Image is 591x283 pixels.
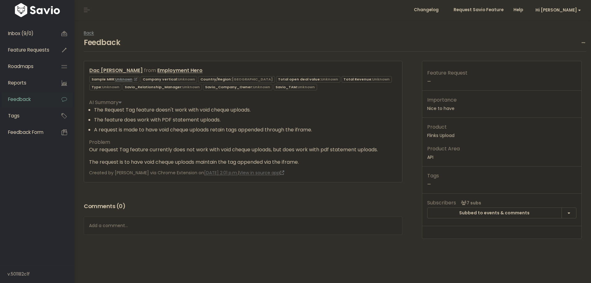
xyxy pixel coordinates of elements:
span: Unknown [182,84,200,89]
span: 0 [119,202,123,210]
button: Subbed to events & comments [427,208,562,219]
span: Feature Requests [8,47,49,53]
a: Feature Requests [2,43,51,57]
h4: Feedback [84,37,120,48]
span: Inbox (9/0) [8,30,34,37]
span: Unknown [102,84,119,89]
span: Total open deal value: [276,76,340,83]
img: logo-white.9d6f32f41409.svg [13,3,61,17]
span: from [144,67,156,74]
span: Total Revenue: [342,76,392,83]
li: The Request Tag feature doesn't work with void cheque uploads. [94,106,397,114]
span: Product Area [427,145,460,152]
a: Employment Hero [157,67,203,74]
div: v.501182c1f [7,266,74,282]
li: A request is made to have void cheque uploads retain tags appended through the iframe. [94,126,397,134]
span: Savio_Company_Owner: [203,84,272,90]
p: Flinks Upload [427,123,576,139]
span: Tags [427,172,439,179]
span: [GEOGRAPHIC_DATA] [232,77,273,82]
span: Tags [8,112,20,119]
div: — [422,69,581,91]
span: Savio_Relationship_Manager: [123,84,202,90]
p: — [427,171,576,188]
a: View in source app [239,170,284,176]
p: Nice to have [427,96,576,112]
span: Sample MRR: [89,76,139,83]
a: Hi [PERSON_NAME] [528,5,586,15]
span: Unknown [298,84,315,89]
a: Tags [2,109,51,123]
a: [DATE] 2:01 p.m. [204,170,238,176]
span: Reports [8,80,26,86]
p: API [427,144,576,161]
p: The request is to have void cheque uploads maintain the tag appended via the iframe. [89,158,397,166]
span: Roadmaps [8,63,34,70]
span: <p><strong>Subscribers</strong><br><br> - Stephen Russo<br> - Klaus Lima<br> - Sara Ahmad<br> - H... [459,200,481,206]
span: Product [427,123,447,130]
span: Importance [427,96,457,103]
a: Help [508,5,528,15]
a: Inbox (9/0) [2,26,51,41]
a: Roadmaps [2,59,51,74]
li: The feature does work with PDF statement uploads. [94,116,397,124]
span: Feedback [8,96,31,103]
span: Savio_TAM: [274,84,317,90]
span: Unknown [253,84,270,89]
div: Add a comment... [84,217,402,235]
span: Unknown [321,77,338,82]
a: Dac [PERSON_NAME] [89,67,143,74]
span: Hi [PERSON_NAME] [535,8,581,12]
p: Our request Tag feature currently does not work with void cheque uploads, but does work with pdf ... [89,146,397,153]
span: Feedback form [8,129,43,135]
span: Company vertical: [141,76,197,83]
span: Subscribers [427,199,456,206]
span: Changelog [414,8,439,12]
span: AI Summary [89,99,122,106]
span: Problem [89,139,110,146]
a: Request Savio Feature [449,5,508,15]
span: Unknown [372,77,390,82]
span: Country/Region: [198,76,275,83]
span: Created by [PERSON_NAME] via Chrome Extension on | [89,170,284,176]
span: Unknown [178,77,195,82]
span: Type: [89,84,121,90]
a: Feedback form [2,125,51,139]
a: Back [84,30,94,36]
a: Feedback [2,92,51,107]
span: Feature Request [427,69,468,76]
a: Unknown [115,77,137,82]
h3: Comments ( ) [84,202,402,211]
a: Reports [2,76,51,90]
